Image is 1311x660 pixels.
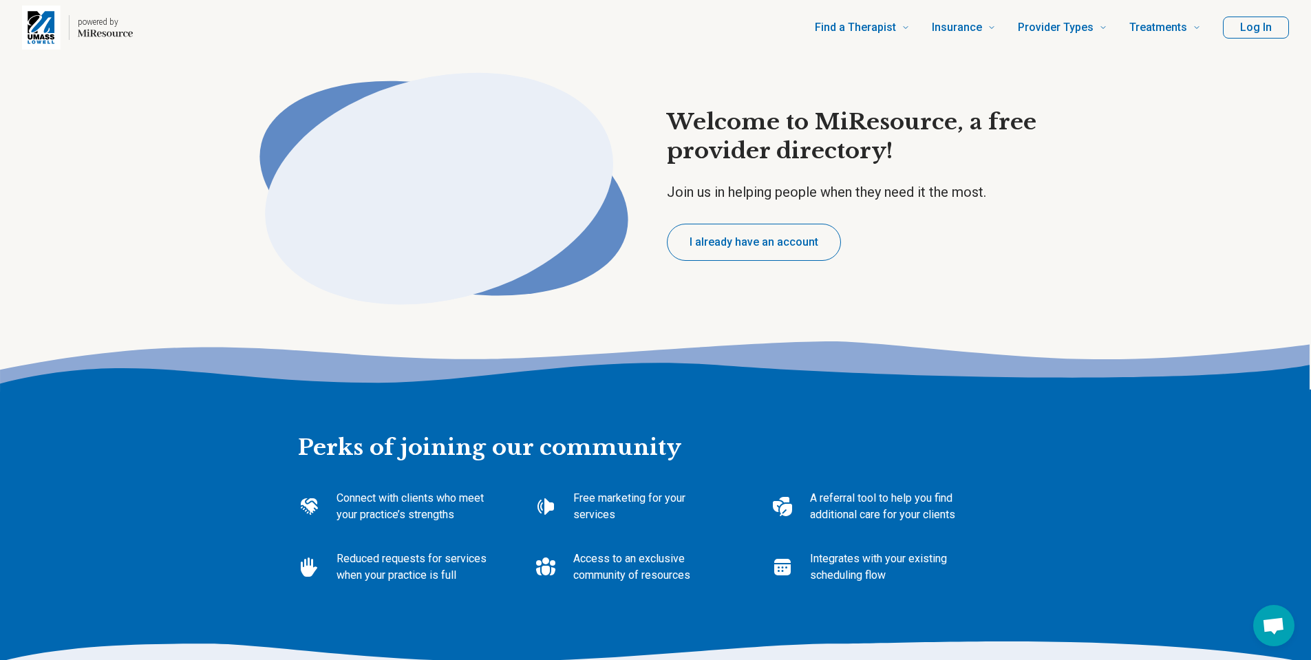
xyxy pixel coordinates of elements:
[1253,605,1294,646] a: Open chat
[667,182,1074,202] p: Join us in helping people when they need it the most.
[22,6,133,50] a: Home page
[1018,18,1094,37] span: Provider Types
[298,390,1014,462] h2: Perks of joining our community
[667,224,841,261] button: I already have an account
[810,490,964,523] p: A referral tool to help you find additional care for your clients
[1129,18,1187,37] span: Treatments
[1223,17,1289,39] button: Log In
[932,18,982,37] span: Insurance
[337,490,491,523] p: Connect with clients who meet your practice’s strengths
[810,551,964,584] p: Integrates with your existing scheduling flow
[667,108,1074,165] h1: Welcome to MiResource, a free provider directory!
[337,551,491,584] p: Reduced requests for services when your practice is full
[78,17,133,28] p: powered by
[573,551,727,584] p: Access to an exclusive community of resources
[573,490,727,523] p: Free marketing for your services
[815,18,896,37] span: Find a Therapist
